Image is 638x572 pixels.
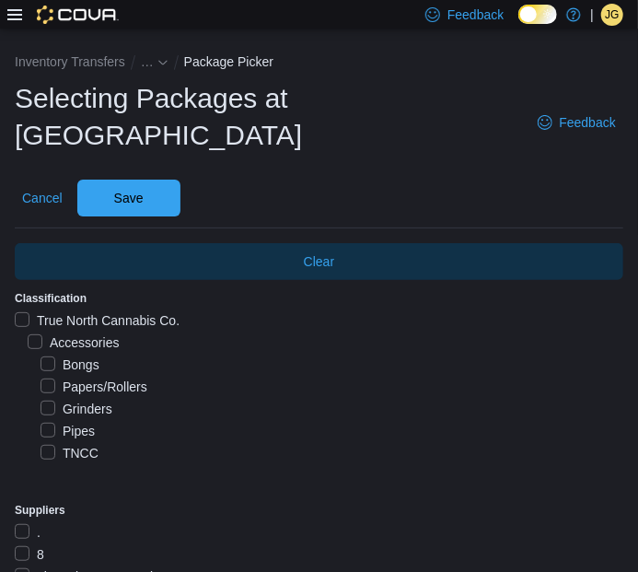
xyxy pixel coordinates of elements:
[15,180,70,216] button: Cancel
[15,80,519,154] h1: Selecting Packages at [GEOGRAPHIC_DATA]
[590,4,594,26] p: |
[41,442,99,464] label: TNCC
[601,4,623,26] div: Jessica Gallant
[157,57,168,68] svg: - Clicking this button will toggle a popover dialog.
[141,54,168,69] button: See collapsed breadcrumbs - Clicking this button will toggle a popover dialog.
[15,309,180,332] label: True North Cannabis Co.
[447,6,504,24] span: Feedback
[184,54,273,69] button: Package Picker
[530,104,623,141] a: Feedback
[15,54,125,69] button: Inventory Transfers
[605,4,619,26] span: JG
[15,291,87,306] label: Classification
[15,521,41,543] label: .
[77,180,180,216] button: Save
[15,543,44,566] label: 8
[304,252,334,271] span: Clear
[41,376,147,398] label: Papers/Rollers
[28,332,119,354] label: Accessories
[41,464,145,486] label: Miscellaneous
[41,398,112,420] label: Grinders
[15,51,623,76] nav: An example of EuiBreadcrumbs
[114,189,144,207] span: Save
[141,54,154,69] span: See collapsed breadcrumbs
[15,503,65,518] label: Suppliers
[560,113,616,132] span: Feedback
[518,24,519,25] span: Dark Mode
[37,6,119,24] img: Cova
[41,354,99,376] label: Bongs
[518,5,557,24] input: Dark Mode
[15,243,623,280] button: Clear
[22,189,63,207] span: Cancel
[41,420,95,442] label: Pipes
